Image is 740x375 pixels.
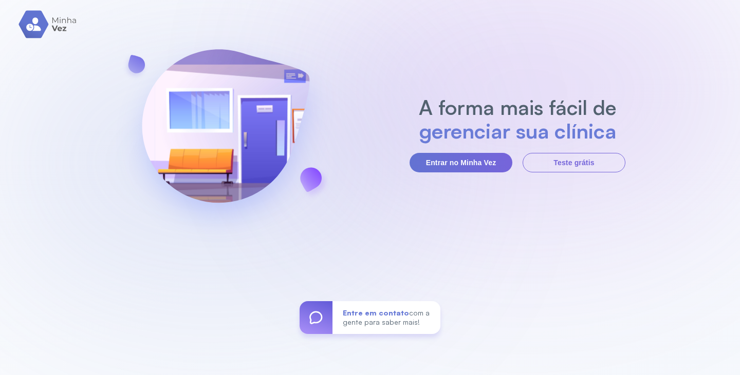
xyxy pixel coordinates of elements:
[523,153,625,172] button: Teste grátis
[332,301,440,334] div: com a gente para saber mais!
[414,95,622,119] h2: A forma mais fácil de
[410,153,512,172] button: Entrar no Minha Vez
[343,308,409,317] span: Entre em contato
[414,119,622,143] h2: gerenciar sua clínica
[300,301,440,334] a: Entre em contatocom a gente para saber mais!
[18,10,78,38] img: logo.svg
[115,22,337,245] img: banner-login.svg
